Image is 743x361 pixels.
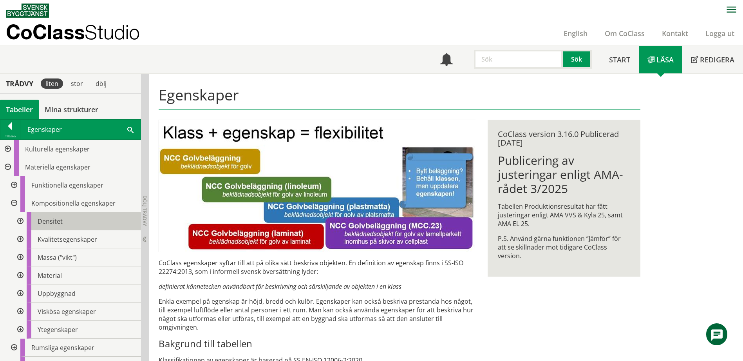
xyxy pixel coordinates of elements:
span: Kompositionella egenskaper [31,199,116,208]
a: English [555,29,596,38]
p: CoClass egenskaper syftar till att på olika sätt beskriva objekten. En definition av egenskap fin... [159,259,475,276]
em: definierat kännetecken användbart för beskrivning och särskiljande av objekten i en klass [159,282,401,291]
span: Uppbyggnad [38,289,76,298]
span: Viskösa egenskaper [38,307,96,316]
span: Läsa [656,55,674,64]
span: Start [609,55,630,64]
span: Rumsliga egenskaper [31,343,94,352]
a: CoClassStudio [6,21,157,46]
span: Funktionella egenskaper [31,181,103,190]
a: Läsa [639,46,682,73]
span: Kvalitetsegenskaper [38,235,97,244]
span: Materiella egenskaper [25,163,90,171]
p: CoClass [6,27,140,36]
span: Kulturella egenskaper [25,145,90,153]
span: Ytegenskaper [38,325,78,334]
span: Studio [85,20,140,44]
div: stor [66,78,88,89]
div: liten [41,78,63,89]
h1: Publicering av justeringar enligt AMA-rådet 3/2025 [498,153,630,196]
div: dölj [91,78,111,89]
span: Densitet [38,217,63,226]
a: Start [600,46,639,73]
a: Om CoClass [596,29,653,38]
div: CoClass version 3.16.0 Publicerad [DATE] [498,130,630,147]
input: Sök [474,50,563,69]
div: Trädvy [2,79,38,88]
span: Notifikationer [440,54,453,67]
img: Svensk Byggtjänst [6,4,49,18]
span: Redigera [700,55,734,64]
a: Kontakt [653,29,697,38]
p: P.S. Använd gärna funktionen ”Jämför” för att se skillnader mot tidigare CoClass version. [498,234,630,260]
p: Tabellen Produktionsresultat har fått justeringar enligt AMA VVS & Kyla 25, samt AMA EL 25. [498,202,630,228]
a: Redigera [682,46,743,73]
p: Enkla exempel på egenskap är höjd, bredd och kulör. Egenskaper kan också beskriva prestanda hos n... [159,297,475,332]
h3: Bakgrund till tabellen [159,338,475,350]
img: bild-till-egenskaper.JPG [159,120,475,252]
span: Material [38,271,62,280]
a: Logga ut [697,29,743,38]
button: Sök [563,50,592,69]
span: Dölj trädvy [141,195,148,226]
div: Egenskaper [20,120,141,139]
span: Sök i tabellen [127,125,134,133]
a: Mina strukturer [39,100,104,119]
h1: Egenskaper [159,86,640,110]
span: Massa ("vikt") [38,253,77,262]
div: Tillbaka [0,133,20,139]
